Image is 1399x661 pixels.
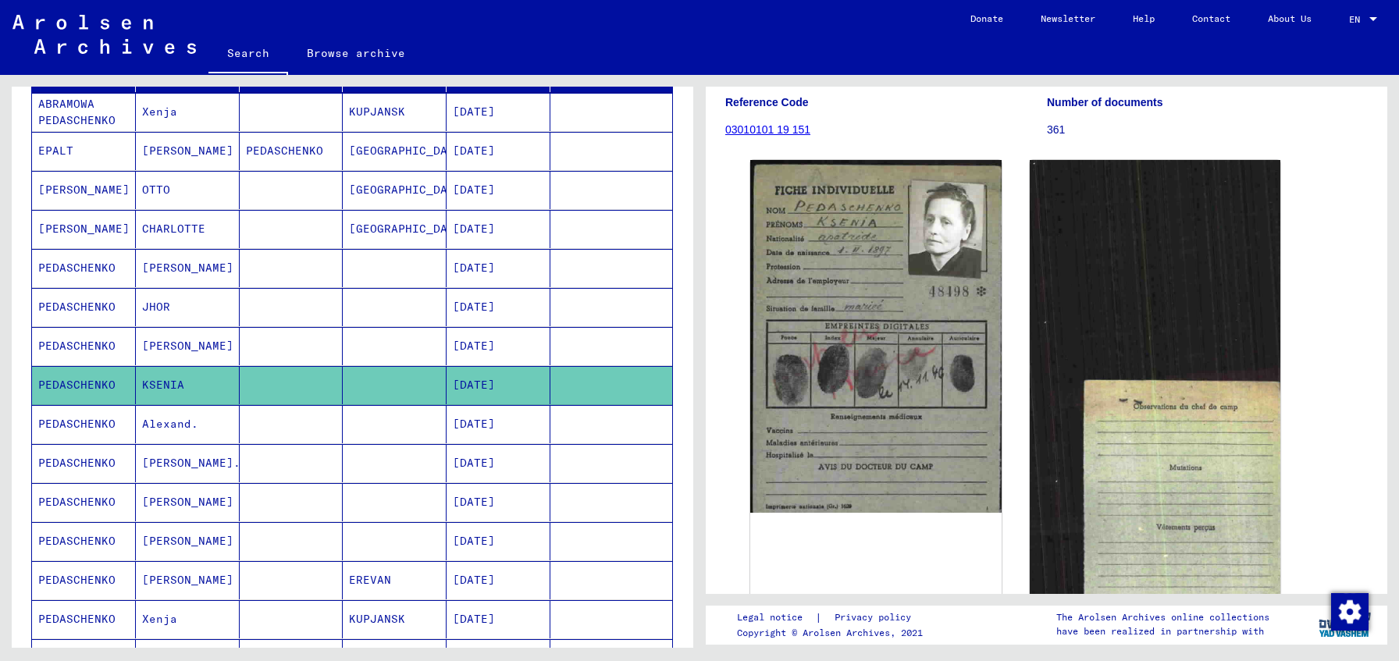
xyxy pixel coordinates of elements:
[447,561,550,599] mat-cell: [DATE]
[32,210,136,248] mat-cell: [PERSON_NAME]
[12,15,196,54] img: Arolsen_neg.svg
[1330,592,1368,630] div: Change consent
[32,405,136,443] mat-cell: PEDASCHENKO
[136,93,240,131] mat-cell: Xenja
[32,600,136,638] mat-cell: PEDASCHENKO
[737,609,930,626] div: |
[447,444,550,482] mat-cell: [DATE]
[288,34,424,72] a: Browse archive
[725,123,810,136] a: 03010101 19 151
[447,132,550,170] mat-cell: [DATE]
[447,483,550,521] mat-cell: [DATE]
[1030,160,1281,659] img: 002.jpg
[1047,122,1368,138] p: 361
[32,483,136,521] mat-cell: PEDASCHENKO
[1047,96,1163,108] b: Number of documents
[32,444,136,482] mat-cell: PEDASCHENKO
[822,609,930,626] a: Privacy policy
[32,288,136,326] mat-cell: PEDASCHENKO
[343,171,447,209] mat-cell: [GEOGRAPHIC_DATA]
[343,210,447,248] mat-cell: [GEOGRAPHIC_DATA]
[136,327,240,365] mat-cell: [PERSON_NAME]
[32,366,136,404] mat-cell: PEDASCHENKO
[1331,593,1369,631] img: Change consent
[447,171,550,209] mat-cell: [DATE]
[447,522,550,560] mat-cell: [DATE]
[136,522,240,560] mat-cell: [PERSON_NAME]
[32,522,136,560] mat-cell: PEDASCHENKO
[1056,624,1269,638] p: have been realized in partnership with
[447,93,550,131] mat-cell: [DATE]
[343,93,447,131] mat-cell: KUPJANSK
[136,444,240,482] mat-cell: [PERSON_NAME].
[32,132,136,170] mat-cell: EPALT
[136,288,240,326] mat-cell: JHOR
[136,249,240,287] mat-cell: [PERSON_NAME]
[1349,14,1366,25] span: EN
[725,96,809,108] b: Reference Code
[32,561,136,599] mat-cell: PEDASCHENKO
[737,609,815,626] a: Legal notice
[136,366,240,404] mat-cell: KSENIA
[32,327,136,365] mat-cell: PEDASCHENKO
[136,132,240,170] mat-cell: [PERSON_NAME]
[447,288,550,326] mat-cell: [DATE]
[240,132,344,170] mat-cell: PEDASCHENKO
[208,34,288,75] a: Search
[1315,605,1374,644] img: yv_logo.png
[447,210,550,248] mat-cell: [DATE]
[136,561,240,599] mat-cell: [PERSON_NAME]
[1056,610,1269,624] p: The Arolsen Archives online collections
[32,249,136,287] mat-cell: PEDASCHENKO
[343,600,447,638] mat-cell: KUPJANSK
[136,483,240,521] mat-cell: [PERSON_NAME]
[447,327,550,365] mat-cell: [DATE]
[136,405,240,443] mat-cell: Alexand.
[343,561,447,599] mat-cell: EREVAN
[447,249,550,287] mat-cell: [DATE]
[737,626,930,640] p: Copyright © Arolsen Archives, 2021
[447,600,550,638] mat-cell: [DATE]
[32,93,136,131] mat-cell: ABRAMOWA PEDASCHENKO
[447,405,550,443] mat-cell: [DATE]
[136,600,240,638] mat-cell: Xenja
[32,171,136,209] mat-cell: [PERSON_NAME]
[447,366,550,404] mat-cell: [DATE]
[136,171,240,209] mat-cell: OTTO
[750,160,1002,513] img: 001.jpg
[136,210,240,248] mat-cell: CHARLOTTE
[343,132,447,170] mat-cell: [GEOGRAPHIC_DATA]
